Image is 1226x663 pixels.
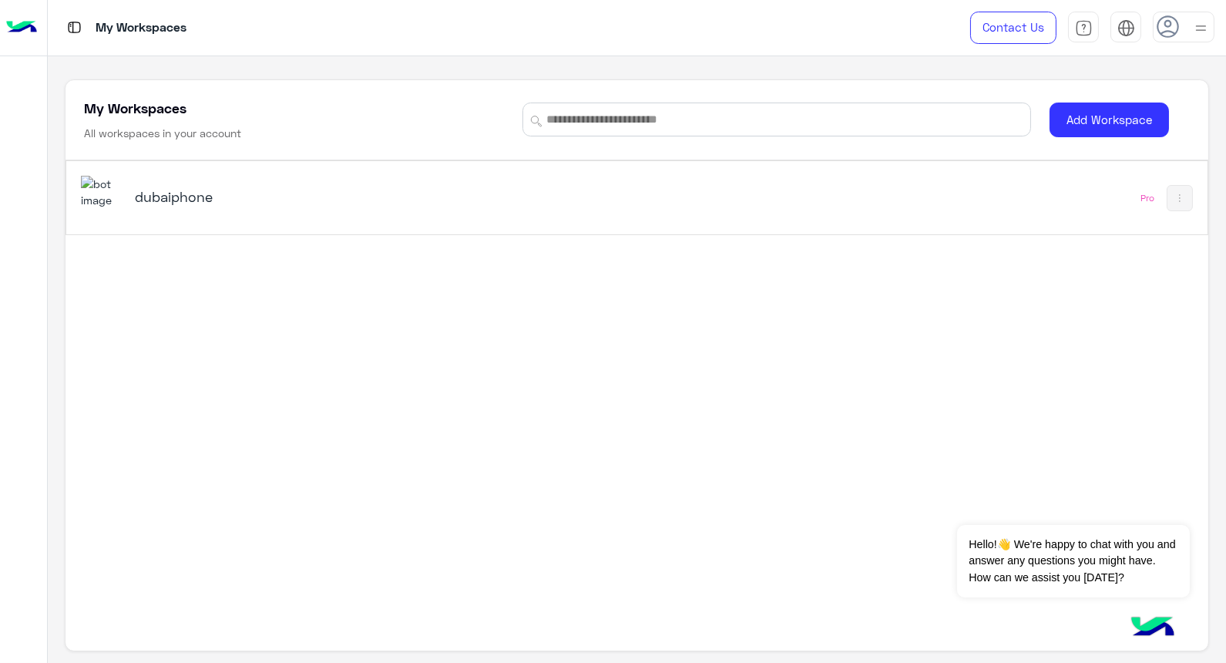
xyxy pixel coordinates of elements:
[1117,19,1135,37] img: tab
[1140,192,1154,204] div: Pro
[1068,12,1099,44] a: tab
[1050,103,1169,137] button: Add Workspace
[65,18,84,37] img: tab
[6,12,37,44] img: Logo
[81,176,123,209] img: 1403182699927242
[957,525,1189,597] span: Hello!👋 We're happy to chat with you and answer any questions you might have. How can we assist y...
[84,126,241,141] h6: All workspaces in your account
[96,18,186,39] p: My Workspaces
[1075,19,1093,37] img: tab
[970,12,1056,44] a: Contact Us
[1126,601,1180,655] img: hulul-logo.png
[1191,19,1211,38] img: profile
[84,99,186,117] h5: My Workspaces
[135,187,535,206] h5: dubaiphone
